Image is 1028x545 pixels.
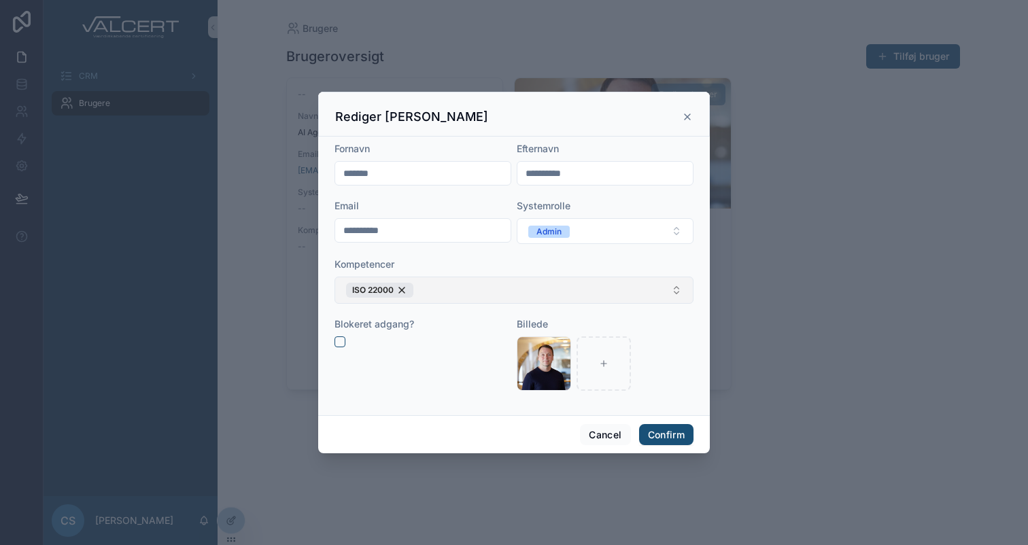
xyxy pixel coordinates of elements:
span: Email [335,200,359,211]
span: Fornavn [335,143,370,154]
span: Efternavn [517,143,559,154]
span: Systemrolle [517,200,570,211]
button: Select Button [335,277,693,304]
span: ISO 22000 [352,285,394,296]
span: Kompetencer [335,258,394,270]
h3: Rediger [PERSON_NAME] [335,109,488,125]
div: Admin [536,226,562,238]
button: Cancel [580,424,630,446]
span: Billede [517,318,548,330]
button: Confirm [639,424,693,446]
span: Blokeret adgang? [335,318,414,330]
button: Unselect 1 [346,283,413,298]
button: Select Button [517,218,693,244]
